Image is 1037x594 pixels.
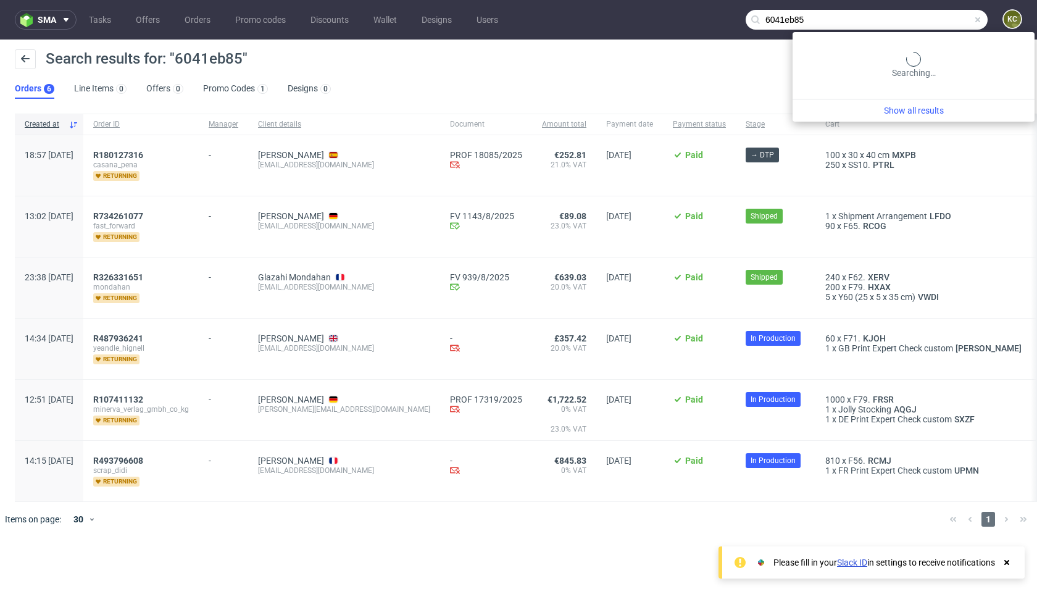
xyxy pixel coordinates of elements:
a: PROF 17319/2025 [450,395,522,404]
span: 12:51 [DATE] [25,395,73,404]
a: FRSR [870,395,896,404]
span: Manager [209,119,238,130]
div: x [825,160,1024,170]
span: In Production [751,455,796,466]
span: returning [93,354,140,364]
span: Document [450,119,522,130]
span: R487936241 [93,333,143,343]
span: €845.83 [554,456,586,466]
span: mondahan [93,282,189,292]
a: [PERSON_NAME] [258,333,324,343]
div: x [825,333,1024,343]
span: 0% VAT [542,404,586,424]
div: x [825,282,1024,292]
span: Client details [258,119,430,130]
span: 23.0% VAT [542,221,586,231]
div: x [825,211,1024,221]
div: x [825,221,1024,231]
div: 0 [176,85,180,93]
span: 810 [825,456,840,466]
div: [PERSON_NAME][EMAIL_ADDRESS][DOMAIN_NAME] [258,404,430,414]
span: 13:02 [DATE] [25,211,73,221]
div: x [825,343,1024,353]
a: XERV [865,272,892,282]
div: x [825,404,1024,414]
div: - [209,206,238,221]
span: Stage [746,119,806,130]
a: Wallet [366,10,404,30]
span: returning [93,477,140,487]
figcaption: KC [1004,10,1021,28]
span: 18:57 [DATE] [25,150,73,160]
a: R180127316 [93,150,146,160]
span: [DATE] [606,395,631,404]
div: x [825,466,1024,475]
a: [PERSON_NAME] [258,456,324,466]
a: HXAX [865,282,893,292]
img: Slack [755,556,767,569]
span: [DATE] [606,333,631,343]
span: 23.0% VAT [542,424,586,444]
a: Promo codes [228,10,293,30]
span: → DTP [751,149,774,161]
span: returning [93,171,140,181]
a: PTRL [870,160,897,170]
span: [DATE] [606,150,631,160]
a: SXZF [952,414,977,424]
span: 20.0% VAT [542,282,586,292]
span: F62. [848,272,865,282]
a: VWDI [915,292,941,302]
span: £357.42 [554,333,586,343]
span: 30 x 40 cm [848,150,889,160]
span: Shipped [751,211,778,222]
span: 1 [825,343,830,353]
div: x [825,272,1024,282]
span: KJOH [860,333,888,343]
a: RCOG [860,221,889,231]
span: R107411132 [93,395,143,404]
span: 20.0% VAT [542,343,586,353]
span: 14:34 [DATE] [25,333,73,343]
a: Users [469,10,506,30]
a: Orders [177,10,218,30]
a: R107411132 [93,395,146,404]
span: F71. [843,333,860,343]
span: 90 [825,221,835,231]
div: 0 [323,85,328,93]
span: 1 [981,512,995,527]
div: [EMAIL_ADDRESS][DOMAIN_NAME] [258,466,430,475]
span: €639.03 [554,272,586,282]
span: R493796608 [93,456,143,466]
div: x [825,395,1024,404]
span: Paid [685,150,703,160]
a: [PERSON_NAME] [258,395,324,404]
a: Slack ID [837,558,867,567]
a: PROF 18085/2025 [450,150,522,160]
a: RCMJ [865,456,894,466]
span: 1 [825,404,830,414]
div: - [450,456,522,477]
div: Searching… [798,52,1030,79]
span: Amount total [542,119,586,130]
div: x [825,414,1024,424]
span: 0% VAT [542,466,586,475]
div: [EMAIL_ADDRESS][DOMAIN_NAME] [258,160,430,170]
span: Payment date [606,119,653,130]
div: 30 [66,511,88,528]
span: FR Print Expert Check custom [838,466,952,475]
div: [EMAIL_ADDRESS][DOMAIN_NAME] [258,343,430,353]
a: R734261077 [93,211,146,221]
a: Offers [128,10,167,30]
span: R326331651 [93,272,143,282]
span: returning [93,232,140,242]
span: 250 [825,160,840,170]
a: UPMN [952,466,981,475]
div: - [209,390,238,404]
span: [DATE] [606,456,631,466]
span: Items on page: [5,513,61,525]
